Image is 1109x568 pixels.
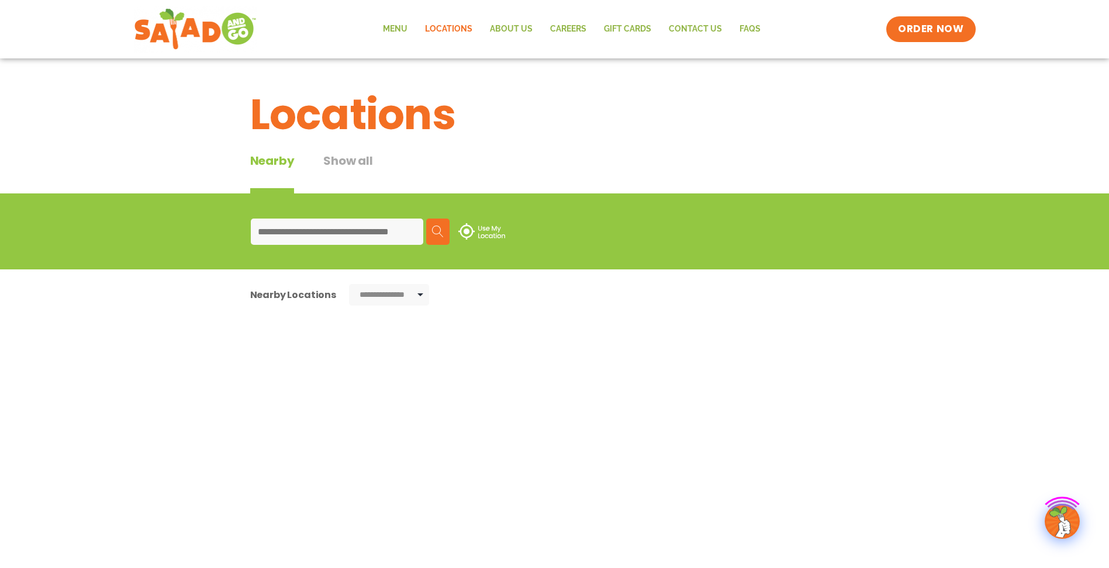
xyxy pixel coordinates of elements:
a: FAQs [731,16,769,43]
a: Locations [416,16,481,43]
img: search.svg [432,226,444,237]
a: Menu [374,16,416,43]
img: use-location.svg [458,223,505,240]
div: Tabbed content [250,152,402,193]
img: new-SAG-logo-768×292 [134,6,257,53]
nav: Menu [374,16,769,43]
div: Nearby [250,152,295,193]
a: Careers [541,16,595,43]
button: Show all [323,152,372,193]
a: About Us [481,16,541,43]
a: ORDER NOW [886,16,975,42]
h1: Locations [250,83,859,146]
div: Nearby Locations [250,288,336,302]
span: ORDER NOW [898,22,963,36]
a: GIFT CARDS [595,16,660,43]
a: Contact Us [660,16,731,43]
